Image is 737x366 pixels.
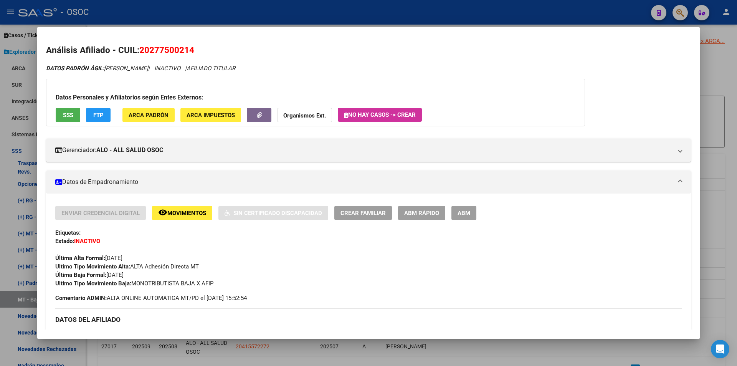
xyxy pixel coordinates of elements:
[451,206,476,220] button: ABM
[187,65,235,72] span: AFILIADO TITULAR
[334,206,392,220] button: Crear Familiar
[74,238,100,245] strong: INACTIVO
[46,44,691,57] h2: Análisis Afiliado - CUIL:
[218,206,328,220] button: Sin Certificado Discapacidad
[158,208,167,217] mat-icon: remove_red_eye
[404,210,439,217] span: ABM Rápido
[86,108,111,122] button: FTP
[63,112,73,119] span: SSS
[55,206,146,220] button: Enviar Credencial Digital
[46,139,691,162] mat-expansion-panel-header: Gerenciador:ALO - ALL SALUD OSOC
[152,206,212,220] button: Movimientos
[129,112,169,119] span: ARCA Padrón
[55,295,107,301] strong: Comentario ADMIN:
[340,210,386,217] span: Crear Familiar
[56,108,80,122] button: SSS
[55,263,130,270] strong: Ultimo Tipo Movimiento Alta:
[139,45,194,55] span: 20277500214
[96,146,163,155] strong: ALO - ALL SALUD OSOC
[711,340,729,358] div: Open Intercom Messenger
[55,280,131,287] strong: Ultimo Tipo Movimiento Baja:
[55,229,81,236] strong: Etiquetas:
[46,65,235,72] i: | INACTIVO |
[55,177,673,187] mat-panel-title: Datos de Empadronamiento
[55,238,74,245] strong: Estado:
[338,108,422,122] button: No hay casos -> Crear
[55,294,247,302] span: ALTA ONLINE AUTOMATICA MT/PD el [DATE] 15:52:54
[122,108,175,122] button: ARCA Padrón
[55,315,682,324] h3: DATOS DEL AFILIADO
[344,111,416,118] span: No hay casos -> Crear
[46,65,148,72] span: [PERSON_NAME]
[61,210,140,217] span: Enviar Credencial Digital
[93,112,104,119] span: FTP
[458,210,470,217] span: ABM
[167,210,206,217] span: Movimientos
[46,171,691,194] mat-expansion-panel-header: Datos de Empadronamiento
[398,206,445,220] button: ABM Rápido
[55,255,105,262] strong: Última Alta Formal:
[55,146,673,155] mat-panel-title: Gerenciador:
[233,210,322,217] span: Sin Certificado Discapacidad
[180,108,241,122] button: ARCA Impuestos
[187,112,235,119] span: ARCA Impuestos
[277,108,332,122] button: Organismos Ext.
[55,272,124,278] span: [DATE]
[55,255,122,262] span: [DATE]
[46,65,104,72] strong: DATOS PADRÓN ÁGIL:
[55,280,213,287] span: MONOTRIBUTISTA BAJA X AFIP
[55,263,199,270] span: ALTA Adhesión Directa MT
[283,112,326,119] strong: Organismos Ext.
[55,272,106,278] strong: Última Baja Formal:
[56,93,575,102] h3: Datos Personales y Afiliatorios según Entes Externos:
